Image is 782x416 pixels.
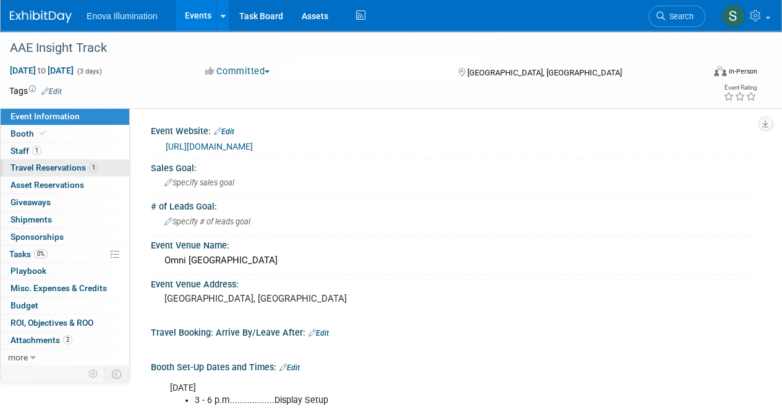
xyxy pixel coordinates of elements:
[11,318,93,328] span: ROI, Objectives & ROO
[279,363,300,372] a: Edit
[1,125,129,142] a: Booth
[308,329,329,337] a: Edit
[1,263,129,279] a: Playbook
[151,197,757,213] div: # of Leads Goal:
[11,111,80,121] span: Event Information
[151,236,757,252] div: Event Venue Name:
[11,163,98,172] span: Travel Reservations
[63,335,72,344] span: 2
[9,249,48,259] span: Tasks
[11,283,107,293] span: Misc. Expenses & Credits
[467,68,621,77] span: [GEOGRAPHIC_DATA], [GEOGRAPHIC_DATA]
[11,180,84,190] span: Asset Reservations
[721,4,745,28] img: Sam Colton
[11,214,52,224] span: Shipments
[1,229,129,245] a: Sponsorships
[76,67,102,75] span: (3 days)
[104,366,130,382] td: Toggle Event Tabs
[11,266,46,276] span: Playbook
[728,67,757,76] div: In-Person
[6,37,694,59] div: AAE Insight Track
[164,217,250,226] span: Specify # of leads goal
[87,11,157,21] span: Enova Illumination
[201,65,274,78] button: Committed
[648,64,757,83] div: Event Format
[164,293,390,304] pre: [GEOGRAPHIC_DATA], [GEOGRAPHIC_DATA]
[665,12,694,21] span: Search
[10,11,72,23] img: ExhibitDay
[11,300,38,310] span: Budget
[11,129,48,138] span: Booth
[1,297,129,314] a: Budget
[1,315,129,331] a: ROI, Objectives & ROO
[11,197,51,207] span: Giveaways
[151,275,757,291] div: Event Venue Address:
[1,143,129,159] a: Staff1
[195,394,630,407] li: 3 - 6 p.m..................Display Setup
[1,108,129,125] a: Event Information
[11,232,64,242] span: Sponsorships
[1,349,129,366] a: more
[1,246,129,263] a: Tasks0%
[164,178,234,187] span: Specify sales goal
[32,146,41,155] span: 1
[151,323,757,339] div: Travel Booking: Arrive By/Leave After:
[9,85,62,97] td: Tags
[11,335,72,345] span: Attachments
[151,358,757,374] div: Booth Set-Up Dates and Times:
[8,352,28,362] span: more
[34,249,48,258] span: 0%
[160,251,748,270] div: Omni [GEOGRAPHIC_DATA]
[648,6,705,27] a: Search
[1,280,129,297] a: Misc. Expenses & Credits
[214,127,234,136] a: Edit
[36,66,48,75] span: to
[40,130,46,137] i: Booth reservation complete
[166,142,253,151] a: [URL][DOMAIN_NAME]
[9,65,74,76] span: [DATE] [DATE]
[151,122,757,138] div: Event Website:
[11,146,41,156] span: Staff
[89,163,98,172] span: 1
[1,332,129,349] a: Attachments2
[1,211,129,228] a: Shipments
[1,159,129,176] a: Travel Reservations1
[1,177,129,193] a: Asset Reservations
[714,66,726,76] img: Format-Inperson.png
[723,85,757,91] div: Event Rating
[1,194,129,211] a: Giveaways
[83,366,104,382] td: Personalize Event Tab Strip
[151,159,757,174] div: Sales Goal:
[41,87,62,96] a: Edit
